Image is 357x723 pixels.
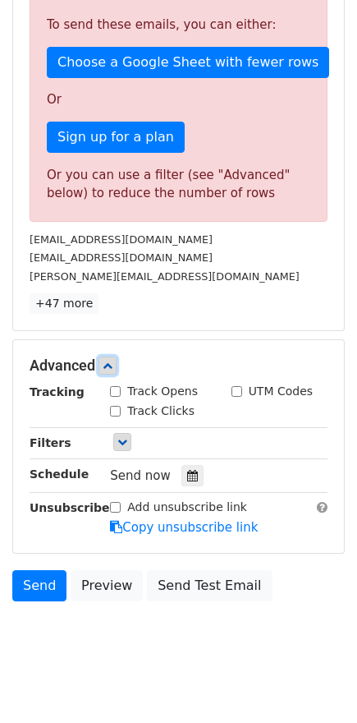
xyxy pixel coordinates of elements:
[30,270,300,283] small: [PERSON_NAME][EMAIL_ADDRESS][DOMAIN_NAME]
[71,570,143,601] a: Preview
[30,233,213,246] small: [EMAIL_ADDRESS][DOMAIN_NAME]
[30,293,98,314] a: +47 more
[249,383,313,400] label: UTM Codes
[47,91,310,108] p: Or
[12,570,66,601] a: Send
[47,166,310,203] div: Or you can use a filter (see "Advanced" below) to reduce the number of rows
[47,122,185,153] a: Sign up for a plan
[30,436,71,449] strong: Filters
[275,644,357,723] iframe: Chat Widget
[47,16,310,34] p: To send these emails, you can either:
[30,251,213,264] small: [EMAIL_ADDRESS][DOMAIN_NAME]
[30,385,85,398] strong: Tracking
[127,499,247,516] label: Add unsubscribe link
[30,501,110,514] strong: Unsubscribe
[110,520,258,535] a: Copy unsubscribe link
[127,383,198,400] label: Track Opens
[30,357,327,375] h5: Advanced
[147,570,272,601] a: Send Test Email
[47,47,329,78] a: Choose a Google Sheet with fewer rows
[110,468,171,483] span: Send now
[127,403,195,420] label: Track Clicks
[30,467,89,481] strong: Schedule
[275,644,357,723] div: 聊天小组件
